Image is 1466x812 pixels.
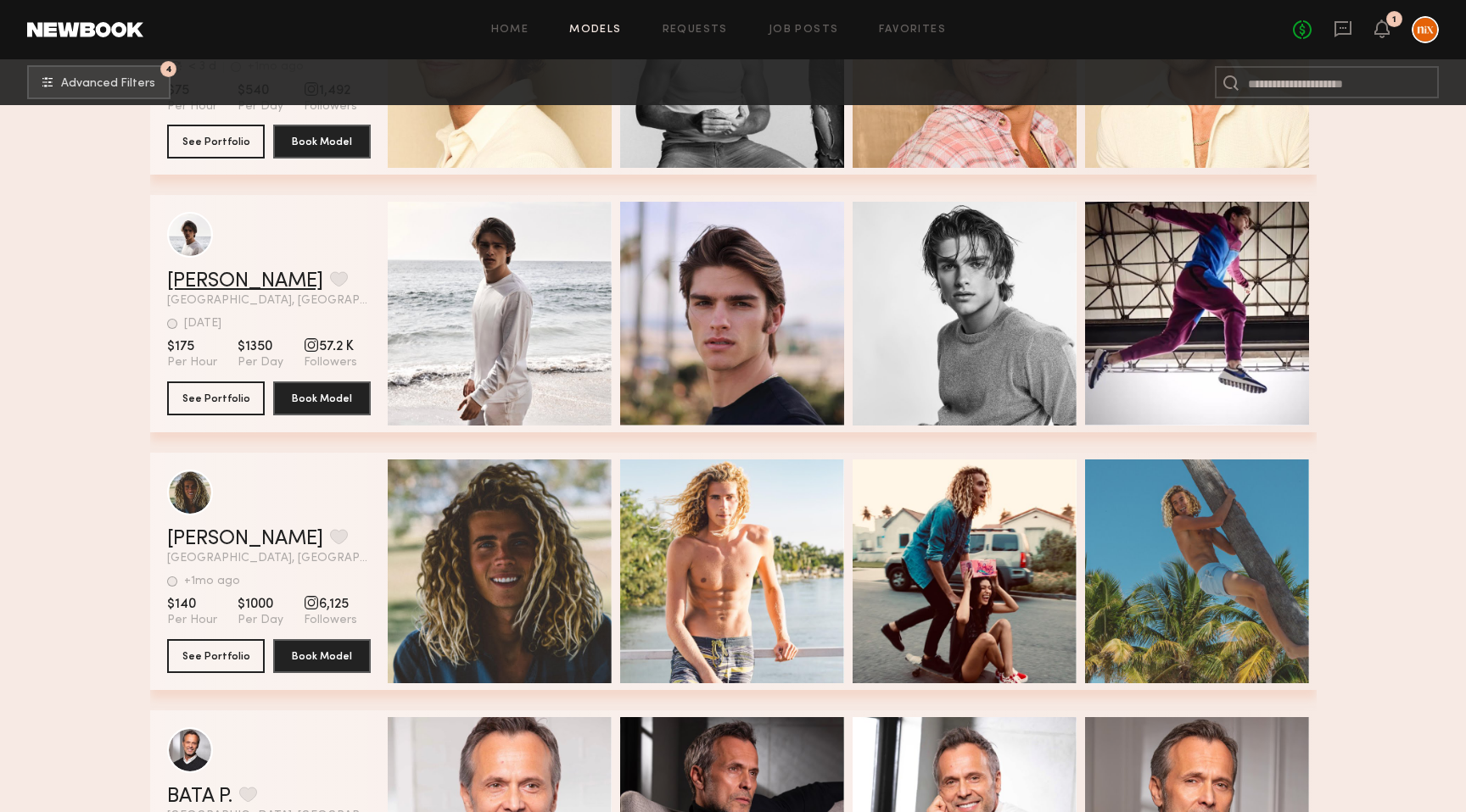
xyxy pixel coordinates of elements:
[304,355,357,370] span: Followers
[569,25,621,36] a: Models
[167,596,217,613] span: $140
[304,338,357,355] span: 57.2 K
[491,25,529,36] a: Home
[167,338,217,355] span: $175
[304,613,357,628] span: Followers
[167,613,217,628] span: Per Hour
[61,78,155,90] span: Advanced Filters
[167,271,323,292] a: [PERSON_NAME]
[273,125,371,159] button: Book Model
[273,381,371,415] button: Book Model
[238,338,283,355] span: $1350
[238,99,283,114] span: Per Day
[167,295,371,307] span: [GEOGRAPHIC_DATA], [GEOGRAPHIC_DATA]
[238,613,283,628] span: Per Day
[879,25,946,36] a: Favorites
[184,318,221,330] div: [DATE]
[1392,15,1396,25] div: 1
[165,65,172,73] span: 4
[167,529,323,549] a: [PERSON_NAME]
[273,639,371,673] button: Book Model
[238,355,283,370] span: Per Day
[167,381,265,415] button: See Portfolio
[167,639,265,673] button: See Portfolio
[167,355,217,370] span: Per Hour
[663,25,728,36] a: Requests
[27,65,171,99] button: 4Advanced Filters
[304,99,357,114] span: Followers
[167,787,232,807] a: BATA P.
[184,576,240,587] div: +1mo ago
[167,125,265,159] button: See Portfolio
[167,99,217,114] span: Per Hour
[167,553,371,565] span: [GEOGRAPHIC_DATA], [GEOGRAPHIC_DATA]
[769,25,839,36] a: Job Posts
[304,596,357,613] span: 6,125
[238,596,283,613] span: $1000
